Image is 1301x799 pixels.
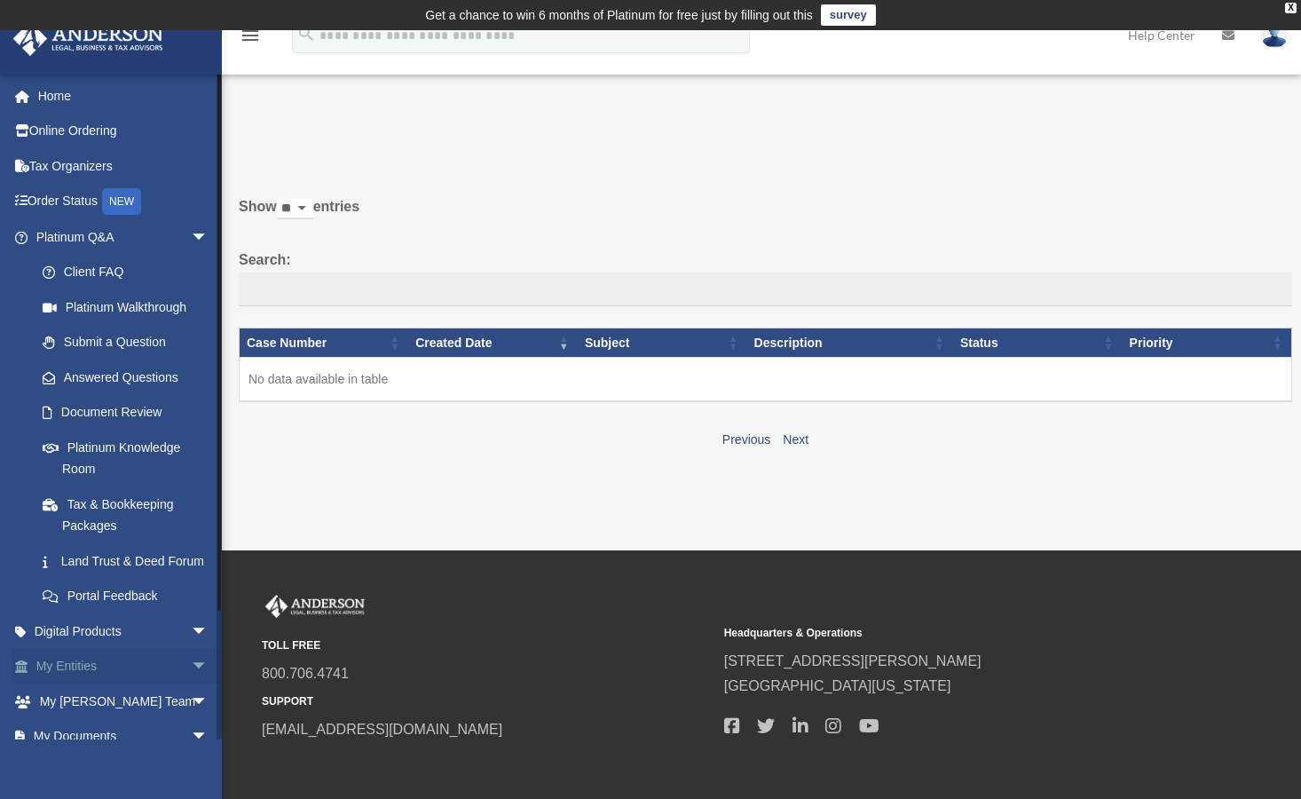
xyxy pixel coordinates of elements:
[191,649,226,685] span: arrow_drop_down
[262,595,368,618] img: Anderson Advisors Platinum Portal
[25,360,217,395] a: Answered Questions
[25,289,226,325] a: Platinum Walkthrough
[408,328,578,358] th: Created Date: activate to sort column ascending
[12,78,235,114] a: Home
[12,114,235,149] a: Online Ordering
[240,31,261,46] a: menu
[262,637,712,655] small: TOLL FREE
[724,624,1174,643] small: Headquarters & Operations
[12,649,235,684] a: My Entitiesarrow_drop_down
[25,579,226,614] a: Portal Feedback
[1261,22,1288,48] img: User Pic
[12,148,235,184] a: Tax Organizers
[191,719,226,755] span: arrow_drop_down
[425,4,813,26] div: Get a chance to win 6 months of Platinum for free just by filling out this
[239,248,1292,306] label: Search:
[25,255,226,290] a: Client FAQ
[25,325,226,360] a: Submit a Question
[277,199,313,219] select: Showentries
[262,666,349,681] a: 800.706.4741
[722,432,770,447] a: Previous
[12,219,226,255] a: Platinum Q&Aarrow_drop_down
[783,432,808,447] a: Next
[953,328,1123,358] th: Status: activate to sort column ascending
[747,328,953,358] th: Description: activate to sort column ascending
[262,692,712,711] small: SUPPORT
[12,613,235,649] a: Digital Productsarrow_drop_down
[240,25,261,46] i: menu
[8,21,169,56] img: Anderson Advisors Platinum Portal
[25,543,226,579] a: Land Trust & Deed Forum
[25,487,226,543] a: Tax & Bookkeeping Packages
[191,219,226,256] span: arrow_drop_down
[724,678,951,693] a: [GEOGRAPHIC_DATA][US_STATE]
[239,273,1292,306] input: Search:
[12,719,235,755] a: My Documentsarrow_drop_down
[240,328,409,358] th: Case Number: activate to sort column ascending
[578,328,747,358] th: Subject: activate to sort column ascending
[191,684,226,720] span: arrow_drop_down
[25,395,226,431] a: Document Review
[1123,328,1292,358] th: Priority: activate to sort column ascending
[102,188,141,215] div: NEW
[1285,3,1297,13] div: close
[12,184,235,220] a: Order StatusNEW
[12,684,235,719] a: My [PERSON_NAME] Teamarrow_drop_down
[724,653,982,668] a: [STREET_ADDRESS][PERSON_NAME]
[262,722,502,737] a: [EMAIL_ADDRESS][DOMAIN_NAME]
[296,24,316,44] i: search
[25,430,226,487] a: Platinum Knowledge Room
[240,358,1292,402] td: No data available in table
[239,194,1292,237] label: Show entries
[821,4,876,26] a: survey
[191,613,226,650] span: arrow_drop_down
